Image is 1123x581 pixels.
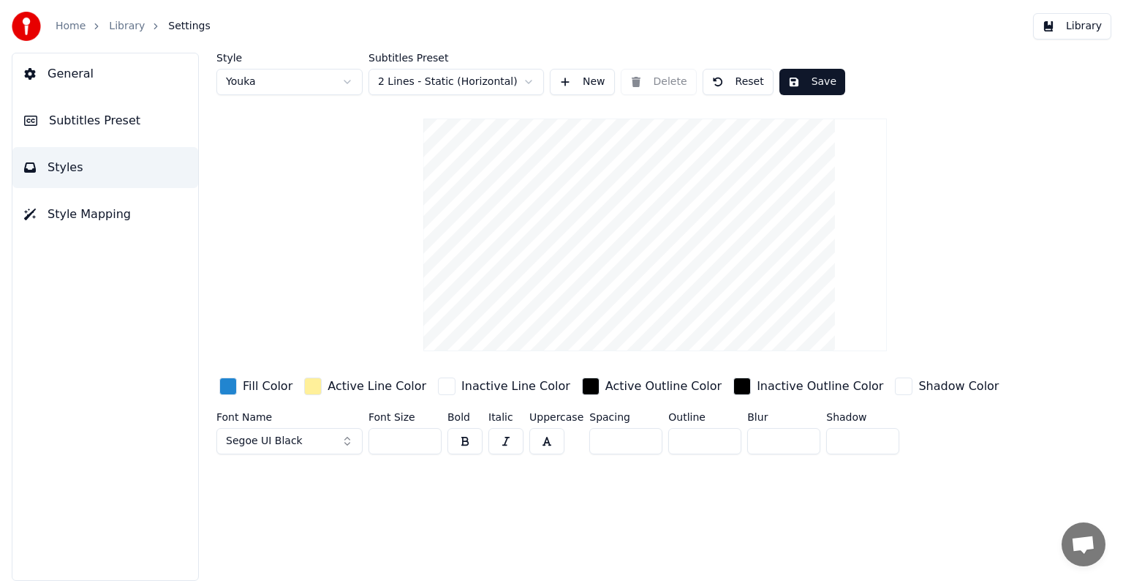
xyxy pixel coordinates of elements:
div: Inactive Line Color [461,378,570,395]
label: Bold [447,412,483,422]
div: Fill Color [243,378,292,395]
button: Styles [12,147,198,188]
button: Shadow Color [892,375,1002,398]
button: Inactive Line Color [435,375,573,398]
label: Uppercase [529,412,583,422]
a: Library [109,19,145,34]
button: Style Mapping [12,194,198,235]
label: Shadow [826,412,899,422]
label: Style [216,53,363,63]
span: Subtitles Preset [49,112,140,130]
button: Save [779,69,845,95]
div: Inactive Outline Color [757,378,883,395]
span: Style Mapping [48,206,131,223]
span: Segoe UI Black [226,434,303,449]
label: Font Size [368,412,442,422]
label: Font Name [216,412,363,422]
button: General [12,53,198,94]
button: Active Outline Color [579,375,725,398]
button: Inactive Outline Color [730,375,886,398]
div: Active Line Color [328,378,426,395]
label: Subtitles Preset [368,53,544,63]
button: Reset [703,69,774,95]
button: Fill Color [216,375,295,398]
button: Subtitles Preset [12,100,198,141]
label: Spacing [589,412,662,422]
button: New [550,69,615,95]
label: Italic [488,412,523,422]
span: Styles [48,159,83,176]
div: Open chat [1062,522,1105,566]
span: Settings [168,19,210,34]
span: General [48,65,94,83]
button: Active Line Color [301,375,429,398]
div: Shadow Color [918,378,999,395]
nav: breadcrumb [56,19,211,34]
label: Outline [668,412,741,422]
button: Library [1033,13,1111,40]
label: Blur [747,412,820,422]
div: Active Outline Color [605,378,722,395]
img: youka [12,12,41,41]
a: Home [56,19,86,34]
